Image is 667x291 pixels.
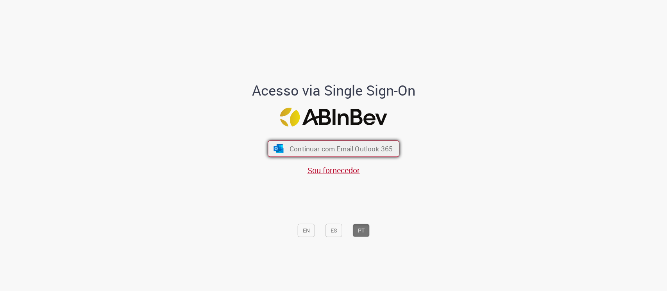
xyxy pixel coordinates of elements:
[280,107,387,126] img: Logo ABInBev
[298,224,315,237] button: EN
[273,144,284,153] img: ícone Azure/Microsoft 360
[268,140,399,157] button: ícone Azure/Microsoft 360 Continuar com Email Outlook 365
[353,224,370,237] button: PT
[225,83,442,98] h1: Acesso via Single Sign-On
[308,165,360,175] a: Sou fornecedor
[325,224,342,237] button: ES
[290,144,393,153] span: Continuar com Email Outlook 365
